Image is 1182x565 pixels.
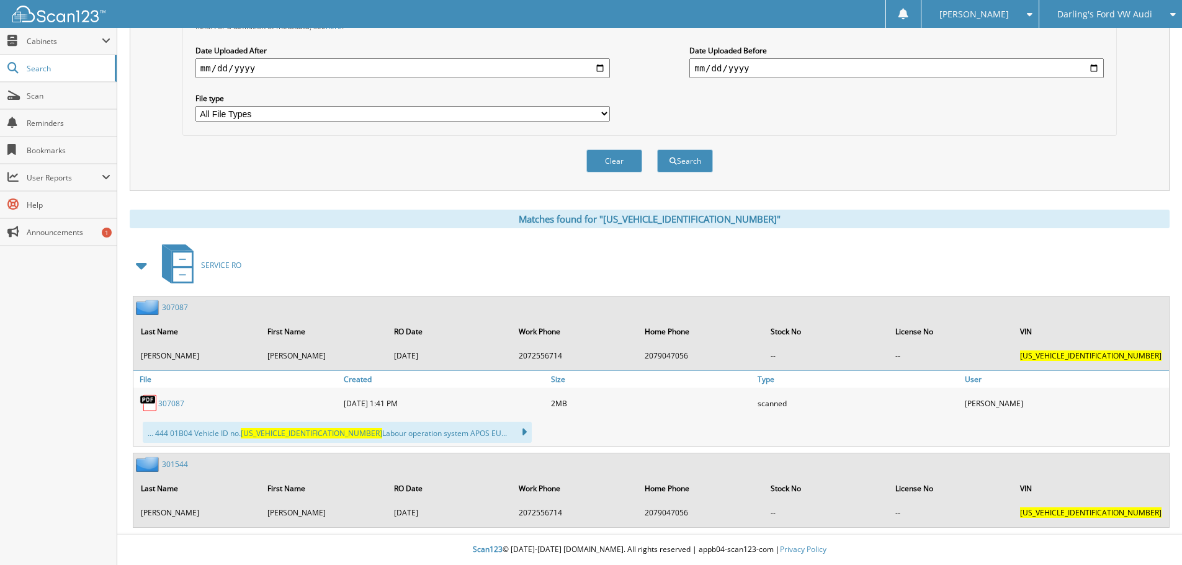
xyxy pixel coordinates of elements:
[158,398,184,409] a: 307087
[162,302,188,313] a: 307087
[135,502,260,523] td: [PERSON_NAME]
[388,345,511,366] td: [DATE]
[135,345,260,366] td: [PERSON_NAME]
[195,93,610,104] label: File type
[130,210,1170,228] div: Matches found for "[US_VEHICLE_IDENTIFICATION_NUMBER]"
[27,145,110,156] span: Bookmarks
[27,118,110,128] span: Reminders
[962,371,1169,388] a: User
[133,371,341,388] a: File
[136,300,162,315] img: folder2.png
[1014,476,1168,501] th: VIN
[27,91,110,101] span: Scan
[261,476,387,501] th: First Name
[586,149,642,172] button: Clear
[689,58,1104,78] input: end
[388,476,511,501] th: RO Date
[135,319,260,344] th: Last Name
[754,391,962,416] div: scanned
[513,319,637,344] th: Work Phone
[136,456,162,472] img: folder2.png
[513,345,637,366] td: 2072556714
[140,394,158,412] img: PDF.png
[27,172,102,183] span: User Reports
[261,502,387,523] td: [PERSON_NAME]
[780,544,826,554] a: Privacy Policy
[638,502,763,523] td: 2079047056
[689,45,1104,56] label: Date Uploaded Before
[1020,350,1162,361] span: [US_VEHICLE_IDENTIFICATION_NUMBER]
[261,319,387,344] th: First Name
[154,241,241,290] a: SERVICE RO
[473,544,503,554] span: Scan123
[261,345,387,366] td: [PERSON_NAME]
[764,319,888,344] th: Stock No
[1020,507,1162,518] span: [US_VEHICLE_IDENTIFICATION_NUMBER]
[143,422,532,443] div: ... 444 01B04 Vehicle ID no. Labour operation system APOS EU...
[135,476,260,501] th: Last Name
[195,58,610,78] input: start
[195,45,610,56] label: Date Uploaded After
[12,6,105,22] img: scan123-logo-white.svg
[764,502,888,523] td: --
[388,319,511,344] th: RO Date
[102,228,112,238] div: 1
[201,260,241,270] span: SERVICE RO
[754,371,962,388] a: Type
[341,391,548,416] div: [DATE] 1:41 PM
[241,428,382,438] span: [US_VEHICLE_IDENTIFICATION_NUMBER]
[764,345,888,366] td: --
[1014,319,1168,344] th: VIN
[889,502,1013,523] td: --
[162,459,188,469] a: 301544
[638,476,763,501] th: Home Phone
[27,63,109,74] span: Search
[889,476,1013,501] th: License No
[513,476,637,501] th: Work Phone
[962,391,1169,416] div: [PERSON_NAME]
[548,371,755,388] a: Size
[27,200,110,210] span: Help
[889,319,1013,344] th: License No
[1057,11,1152,18] span: Darling's Ford VW Audi
[27,36,102,47] span: Cabinets
[341,371,548,388] a: Created
[657,149,713,172] button: Search
[764,476,888,501] th: Stock No
[939,11,1009,18] span: [PERSON_NAME]
[548,391,755,416] div: 2MB
[638,319,763,344] th: Home Phone
[513,502,637,523] td: 2072556714
[388,502,511,523] td: [DATE]
[117,535,1182,565] div: © [DATE]-[DATE] [DOMAIN_NAME]. All rights reserved | appb04-scan123-com |
[889,345,1013,366] td: --
[27,227,110,238] span: Announcements
[638,345,763,366] td: 2079047056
